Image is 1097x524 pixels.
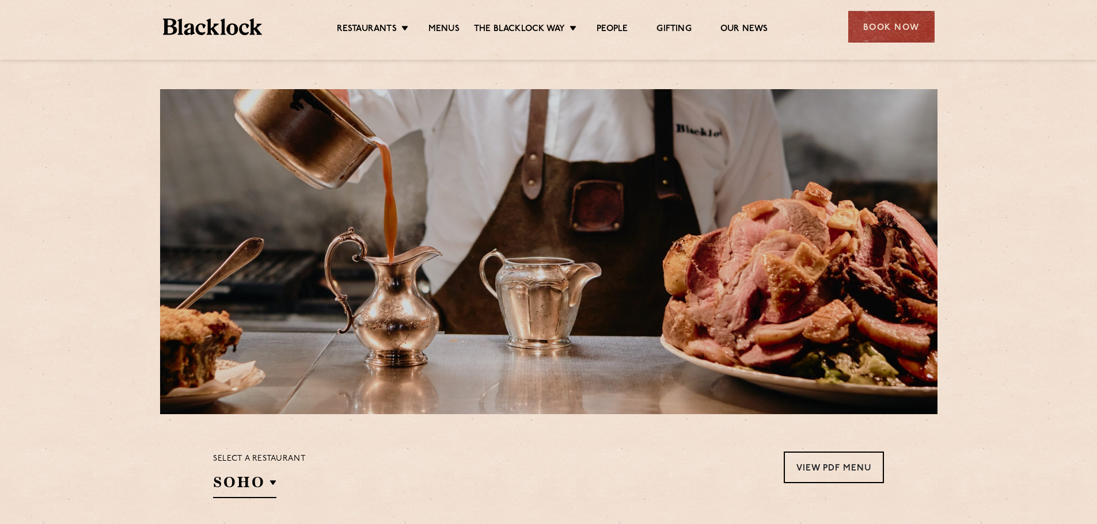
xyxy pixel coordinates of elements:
p: Select a restaurant [213,452,306,466]
a: Gifting [656,24,691,36]
h2: SOHO [213,472,276,498]
a: Our News [720,24,768,36]
a: Menus [428,24,460,36]
a: Restaurants [337,24,397,36]
a: View PDF Menu [784,452,884,483]
div: Book Now [848,11,935,43]
img: BL_Textured_Logo-footer-cropped.svg [163,18,263,35]
a: People [597,24,628,36]
a: The Blacklock Way [474,24,565,36]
